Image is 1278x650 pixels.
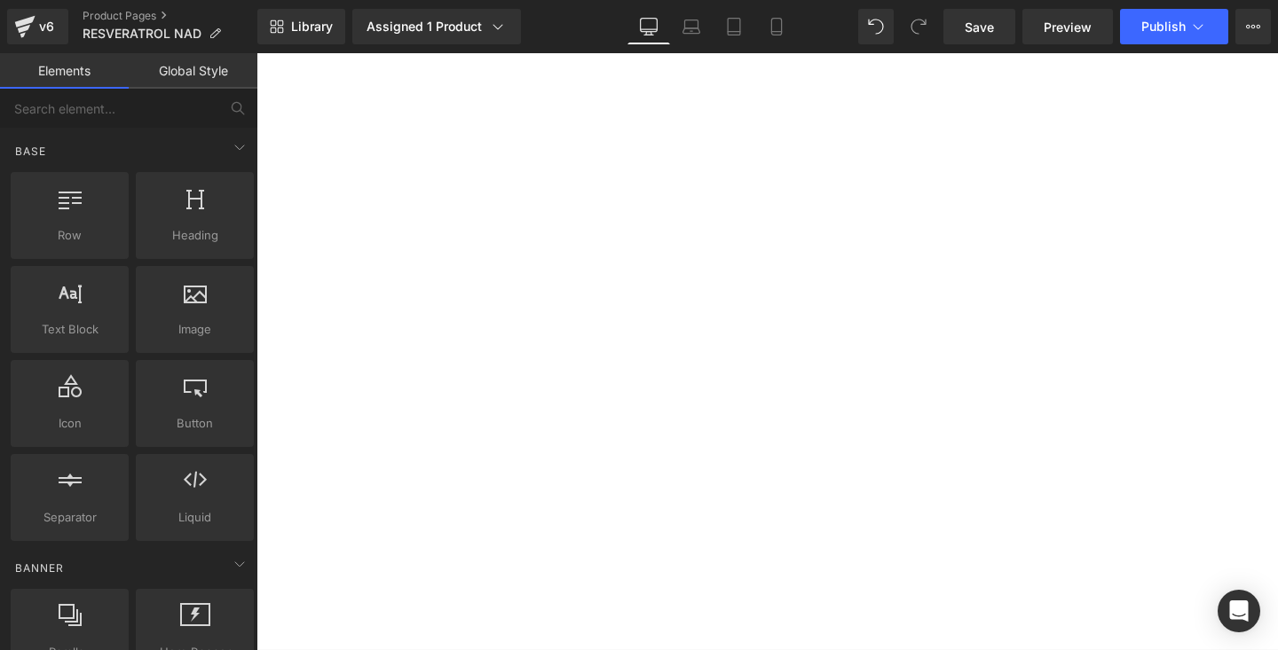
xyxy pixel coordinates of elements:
[13,560,66,576] span: Banner
[7,9,68,44] a: v6
[141,320,248,339] span: Image
[858,9,894,44] button: Undo
[1235,9,1271,44] button: More
[13,143,48,160] span: Base
[901,9,936,44] button: Redo
[16,414,123,433] span: Icon
[965,18,994,36] span: Save
[1141,20,1186,34] span: Publish
[1022,9,1113,44] a: Preview
[367,18,507,35] div: Assigned 1 Product
[35,15,58,38] div: v6
[627,9,670,44] a: Desktop
[755,9,798,44] a: Mobile
[16,508,123,527] span: Separator
[713,9,755,44] a: Tablet
[141,508,248,527] span: Liquid
[291,19,333,35] span: Library
[129,53,257,89] a: Global Style
[141,226,248,245] span: Heading
[1218,590,1260,632] div: Open Intercom Messenger
[141,414,248,433] span: Button
[670,9,713,44] a: Laptop
[83,9,257,23] a: Product Pages
[83,27,201,41] span: RESVERATROL NAD
[16,226,123,245] span: Row
[1120,9,1228,44] button: Publish
[16,320,123,339] span: Text Block
[257,9,345,44] a: New Library
[1044,18,1092,36] span: Preview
